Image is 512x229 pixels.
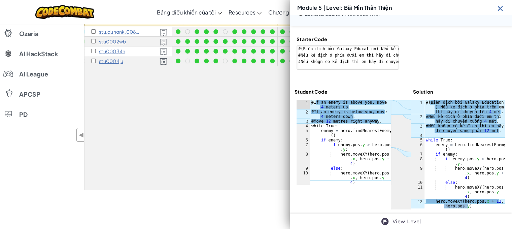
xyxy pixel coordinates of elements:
[297,138,310,142] div: 6
[297,36,399,42] h4: Starter Code
[411,180,424,185] div: 10
[297,124,310,128] div: 4
[413,89,433,95] h4: Solution
[99,39,126,44] p: stu0002wb
[160,58,167,65] img: Licensed
[297,142,310,152] div: 7
[411,166,424,180] div: 9
[411,100,424,114] div: 1
[411,152,424,157] div: 7
[268,9,312,16] span: Chương trình học
[411,124,424,133] div: 3
[411,114,424,124] div: 2
[297,119,310,124] div: 3
[411,157,424,166] div: 8
[411,185,424,199] div: 11
[99,29,141,34] p: stu.dungnk.00804
[297,128,310,138] div: 5
[160,48,167,56] img: Licensed
[225,3,265,21] a: Resources
[297,166,310,171] div: 9
[19,51,58,57] span: AI HackStack
[297,152,310,166] div: 8
[411,199,424,208] div: 12
[35,5,94,19] img: CodeCombat logo
[78,130,84,140] span: ◀
[496,4,505,12] img: Icon_Exit.svg
[265,3,321,21] a: Chương trình học
[297,100,310,109] div: 1
[157,9,216,16] span: Bảng điều khiển của tôi
[381,217,389,226] img: IconChallengeLevel.svg
[160,38,167,46] img: Licensed
[411,133,424,138] div: 4
[229,9,255,16] span: Resources
[297,109,310,119] div: 2
[99,58,123,64] p: stu0004ju
[153,3,225,21] a: Bảng điều khiển của tôi
[392,218,421,226] a: View Level
[297,5,392,10] h3: Module 5 | Level: Bãi Mìn Thân Thiện
[297,171,310,185] div: 10
[411,142,424,152] div: 6
[19,31,38,37] span: Ozaria
[411,138,424,142] div: 5
[305,11,381,17] p: 24 Th08 2025 19:57
[19,71,48,77] span: AI League
[160,29,167,36] img: Licensed
[99,48,125,54] p: stu00034n
[295,89,328,95] h4: Student Code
